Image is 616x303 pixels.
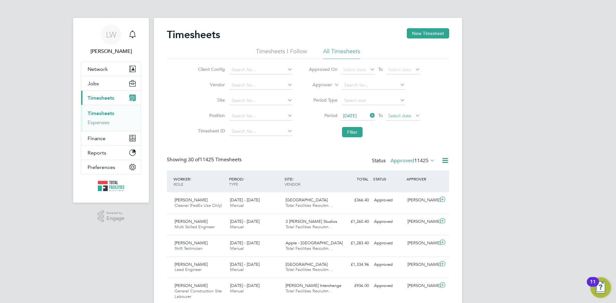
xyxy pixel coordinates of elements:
div: Approved [372,238,405,248]
input: Search for... [229,96,293,105]
button: Reports [81,146,141,160]
span: Engage [107,216,124,221]
span: Select date [388,113,411,119]
span: [PERSON_NAME] [175,262,208,267]
span: Manual [230,267,244,272]
span: Network [88,66,108,72]
span: [DATE] - [DATE] [230,283,260,288]
input: Search for... [229,81,293,90]
span: To [376,111,385,120]
button: Filter [342,127,363,137]
span: / [190,176,191,181]
span: / [292,176,294,181]
span: Preferences [88,164,115,170]
div: [PERSON_NAME] [405,259,438,270]
button: Jobs [81,76,141,90]
span: Apple - [GEOGRAPHIC_DATA] [286,240,343,246]
label: Approver [303,82,332,88]
a: LW[PERSON_NAME] [81,24,141,55]
span: [DATE] - [DATE] [230,262,260,267]
span: Cleaner (FedEx Use Only) [175,203,222,208]
span: [GEOGRAPHIC_DATA] [286,197,328,203]
nav: Main navigation [73,18,149,203]
div: STATUS [372,173,405,185]
div: [PERSON_NAME] [405,216,438,227]
div: Approved [372,259,405,270]
div: Timesheets [81,105,141,131]
div: SITE [283,173,338,190]
label: Period [309,113,338,118]
div: APPROVER [405,173,438,185]
span: Finance [88,135,106,141]
label: Period Type [309,97,338,103]
a: Powered byEngage [98,210,125,223]
div: £1,283.40 [338,238,372,248]
div: £936.00 [338,281,372,291]
a: Expenses [88,119,109,125]
img: tfrecruitment-logo-retina.png [98,181,124,191]
span: 3 [PERSON_NAME] Studios [286,219,337,224]
span: [PERSON_NAME] Interchange [286,283,341,288]
div: [PERSON_NAME] [405,281,438,291]
span: ROLE [174,181,183,187]
div: [PERSON_NAME] [405,238,438,248]
label: Approved On [309,66,338,72]
button: Preferences [81,160,141,174]
div: [PERSON_NAME] [405,195,438,206]
span: TOTAL [357,176,368,181]
div: Approved [372,195,405,206]
input: Search for... [229,65,293,74]
button: New Timesheet [407,28,449,38]
span: [PERSON_NAME] [175,219,208,224]
span: [DATE] - [DATE] [230,240,260,246]
span: [DATE] - [DATE] [230,197,260,203]
div: £1,260.40 [338,216,372,227]
div: Approved [372,216,405,227]
li: Timesheets I Follow [256,47,307,59]
span: Total Facilities Recruitm… [286,267,333,272]
input: Search for... [229,112,293,121]
span: [PERSON_NAME] [175,240,208,246]
div: Showing [167,156,243,163]
span: [GEOGRAPHIC_DATA] [286,262,328,267]
span: To [376,65,385,73]
input: Search for... [342,81,405,90]
span: TYPE [229,181,238,187]
a: Go to home page [81,181,141,191]
span: VENDOR [285,181,300,187]
li: All Timesheets [323,47,360,59]
input: Select one [342,96,405,105]
span: Timesheets [88,95,114,101]
span: Shift Technician [175,246,202,251]
span: Reports [88,150,106,156]
label: Vendor [196,82,225,88]
span: Manual [230,246,244,251]
span: Select date [343,67,366,72]
div: Approved [372,281,405,291]
div: PERIOD [227,173,283,190]
span: Lead Engineer [175,267,201,272]
span: Manual [230,288,244,294]
span: Total Facilities Recruitm… [286,246,333,251]
div: Status [372,156,436,165]
span: Louise Walsh [81,47,141,55]
span: [PERSON_NAME] [175,283,208,288]
h2: Timesheets [167,28,220,41]
span: Powered by [107,210,124,216]
span: General Construction Site Labourer [175,288,222,299]
span: 30 of [188,156,200,163]
label: Approved [390,157,435,164]
label: Timesheet ID [196,128,225,134]
label: Position [196,113,225,118]
span: [DATE] - [DATE] [230,219,260,224]
label: Client Config [196,66,225,72]
span: Total Facilities Recruitm… [286,224,333,230]
span: 11425 Timesheets [188,156,242,163]
span: Select date [388,67,411,72]
span: Manual [230,203,244,208]
div: 11 [590,282,596,290]
div: WORKER [172,173,227,190]
span: Manual [230,224,244,230]
span: / [243,176,244,181]
button: Network [81,62,141,76]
